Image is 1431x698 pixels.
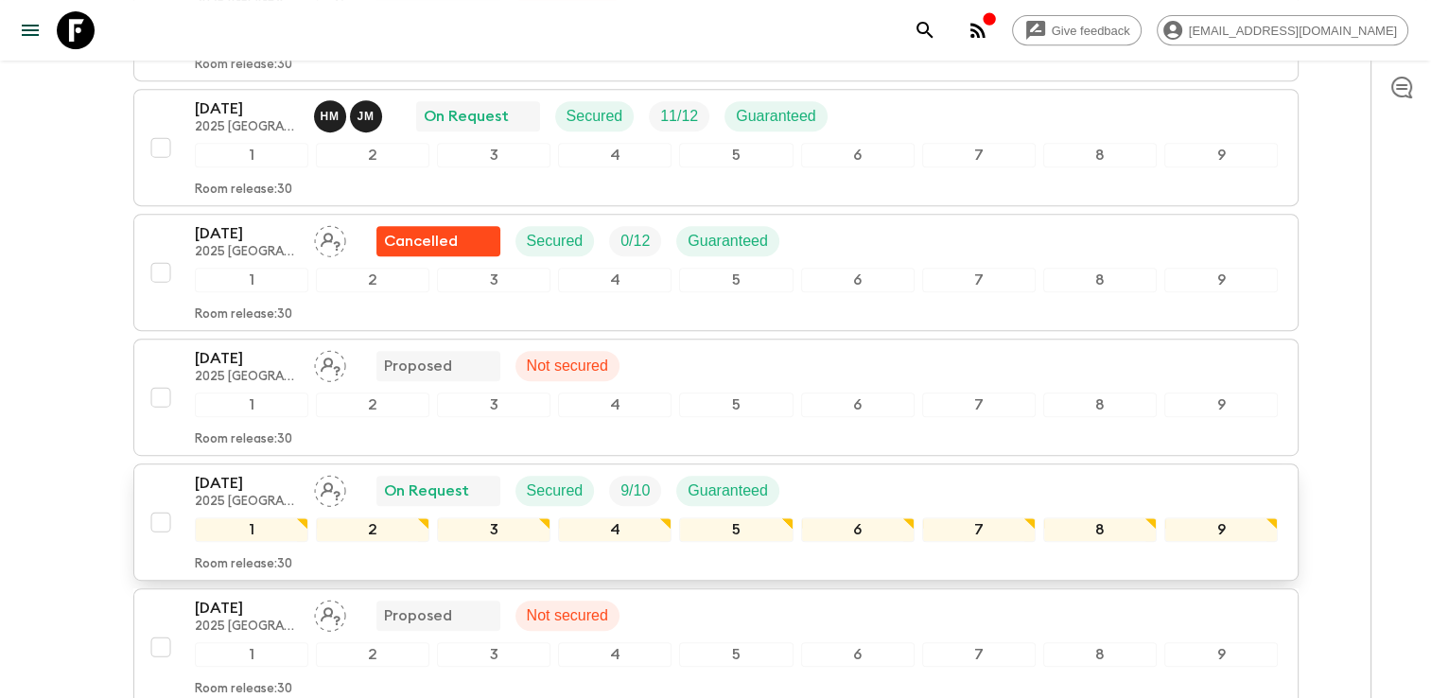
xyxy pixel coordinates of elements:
p: Room release: 30 [195,307,292,323]
div: 7 [922,642,1036,667]
div: 2 [316,268,429,292]
div: 3 [437,268,550,292]
div: Not secured [515,351,620,381]
div: [EMAIL_ADDRESS][DOMAIN_NAME] [1157,15,1408,45]
p: Not secured [527,355,608,377]
span: Halfani Mbasha, Joachim Mukungu [314,106,386,121]
div: 5 [679,268,793,292]
div: 4 [558,268,672,292]
span: Assign pack leader [314,605,346,620]
p: 2025 [GEOGRAPHIC_DATA] (Jun - Nov) [195,245,299,260]
div: 9 [1164,393,1278,417]
p: [DATE] [195,97,299,120]
div: 8 [1043,268,1157,292]
button: search adventures [906,11,944,49]
div: 6 [801,393,915,417]
div: 2 [316,143,429,167]
button: menu [11,11,49,49]
p: Cancelled [384,230,458,253]
p: On Request [384,480,469,502]
p: 9 / 10 [620,480,650,502]
p: Proposed [384,355,452,377]
p: Room release: 30 [195,58,292,73]
div: 6 [801,268,915,292]
div: 9 [1164,642,1278,667]
div: 4 [558,143,672,167]
div: 4 [558,393,672,417]
button: [DATE]2025 [GEOGRAPHIC_DATA] (Jun - Nov)Halfani Mbasha, Joachim MukunguOn RequestSecuredTrip Fill... [133,89,1299,206]
div: 6 [801,517,915,542]
div: Trip Fill [609,476,661,506]
div: 2 [316,517,429,542]
p: [DATE] [195,597,299,619]
div: 7 [922,393,1036,417]
p: Proposed [384,604,452,627]
div: 5 [679,143,793,167]
p: Room release: 30 [195,557,292,572]
div: 6 [801,143,915,167]
p: 11 / 12 [660,105,698,128]
div: Secured [555,101,635,131]
div: 6 [801,642,915,667]
div: 8 [1043,393,1157,417]
span: Assign pack leader [314,231,346,246]
p: Secured [527,230,584,253]
div: 1 [195,393,308,417]
div: 3 [437,517,550,542]
div: 1 [195,642,308,667]
div: 7 [922,268,1036,292]
div: 2 [316,642,429,667]
p: Guaranteed [688,480,768,502]
p: Guaranteed [736,105,816,128]
a: Give feedback [1012,15,1142,45]
div: 1 [195,143,308,167]
div: 5 [679,393,793,417]
div: 5 [679,642,793,667]
span: Give feedback [1041,24,1141,38]
p: H M [321,109,340,124]
p: 0 / 12 [620,230,650,253]
p: 2025 [GEOGRAPHIC_DATA] (Jun - Nov) [195,495,299,510]
p: Room release: 30 [195,682,292,697]
div: Secured [515,476,595,506]
div: Trip Fill [609,226,661,256]
p: Room release: 30 [195,432,292,447]
p: Room release: 30 [195,183,292,198]
p: J M [358,109,375,124]
div: 3 [437,143,550,167]
div: 9 [1164,517,1278,542]
p: 2025 [GEOGRAPHIC_DATA] (Jun - Nov) [195,120,299,135]
div: 8 [1043,517,1157,542]
div: 3 [437,642,550,667]
span: Assign pack leader [314,356,346,371]
div: 1 [195,268,308,292]
p: 2025 [GEOGRAPHIC_DATA] (Jun - Nov) [195,619,299,635]
div: 4 [558,517,672,542]
div: 9 [1164,268,1278,292]
div: 4 [558,642,672,667]
p: Secured [527,480,584,502]
div: 2 [316,393,429,417]
p: Guaranteed [688,230,768,253]
button: [DATE]2025 [GEOGRAPHIC_DATA] (Jun - Nov)Assign pack leaderFlash Pack cancellationSecuredTrip Fill... [133,214,1299,331]
div: 9 [1164,143,1278,167]
button: [DATE]2025 [GEOGRAPHIC_DATA] (Jun - Nov)Assign pack leaderProposedNot secured123456789Room releas... [133,339,1299,456]
div: 8 [1043,642,1157,667]
span: [EMAIL_ADDRESS][DOMAIN_NAME] [1178,24,1407,38]
div: 8 [1043,143,1157,167]
p: [DATE] [195,222,299,245]
button: HMJM [314,100,386,132]
p: [DATE] [195,472,299,495]
p: On Request [424,105,509,128]
div: Trip Fill [649,101,709,131]
div: Secured [515,226,595,256]
div: 7 [922,517,1036,542]
div: 3 [437,393,550,417]
div: Not secured [515,601,620,631]
span: Assign pack leader [314,480,346,496]
p: Not secured [527,604,608,627]
div: 7 [922,143,1036,167]
div: 5 [679,517,793,542]
button: [DATE]2025 [GEOGRAPHIC_DATA] (Jun - Nov)Assign pack leaderOn RequestSecuredTrip FillGuaranteed123... [133,463,1299,581]
p: 2025 [GEOGRAPHIC_DATA] (Jun - Nov) [195,370,299,385]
